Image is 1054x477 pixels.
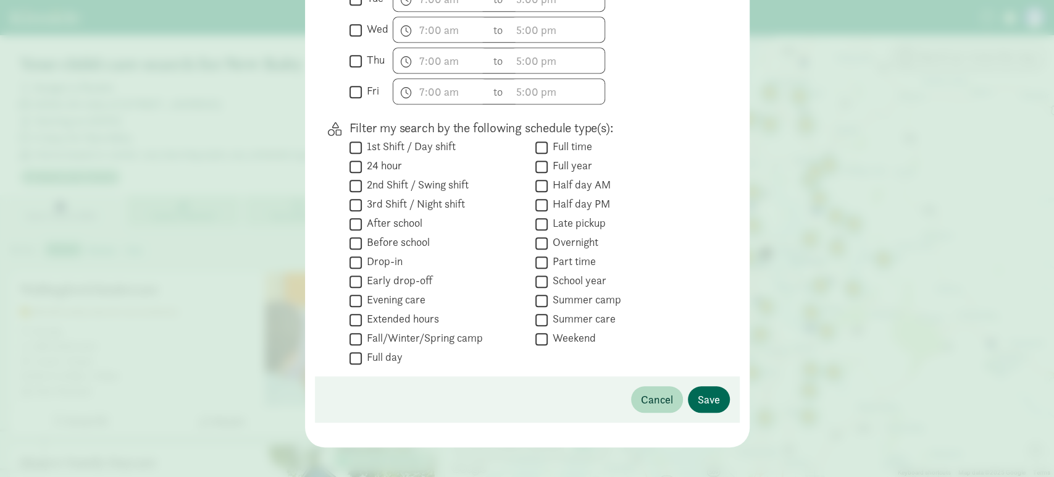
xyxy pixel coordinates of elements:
label: Summer care [548,311,616,326]
input: 7:00 am [393,79,487,104]
label: fri [362,83,379,98]
label: Full year [548,158,592,173]
label: Summer camp [548,292,621,307]
input: 7:00 am [393,48,487,73]
label: Fall/Winter/Spring camp [362,331,483,345]
label: wed [362,22,388,36]
label: Drop-in [362,254,403,269]
label: thu [362,53,385,67]
p: Filter my search by the following schedule type(s): [349,119,710,137]
input: 5:00 pm [511,48,604,73]
button: Cancel [631,386,683,413]
label: After school [362,216,422,230]
label: Half day PM [548,196,610,211]
label: Full day [362,350,403,365]
label: Early drop-off [362,273,432,288]
input: 5:00 pm [511,79,604,104]
label: Weekend [548,331,596,345]
label: 3rd Shift / Night shift [362,196,465,211]
label: Overnight [548,235,598,250]
label: School year [548,273,606,288]
input: 7:00 am [393,17,487,42]
span: Save [698,391,720,408]
label: Extended hours [362,311,439,326]
label: Before school [362,235,430,250]
input: 5:00 pm [511,17,604,42]
label: 24 hour [362,158,402,173]
label: Evening care [362,292,425,307]
label: Half day AM [548,177,611,192]
label: Part time [548,254,596,269]
span: to [493,22,504,38]
button: Save [688,386,730,413]
label: Late pickup [548,216,606,230]
label: Full time [548,139,592,154]
label: 2nd Shift / Swing shift [362,177,469,192]
span: Cancel [641,391,673,408]
span: to [493,53,504,69]
label: 1st Shift / Day shift [362,139,456,154]
span: to [493,83,504,100]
